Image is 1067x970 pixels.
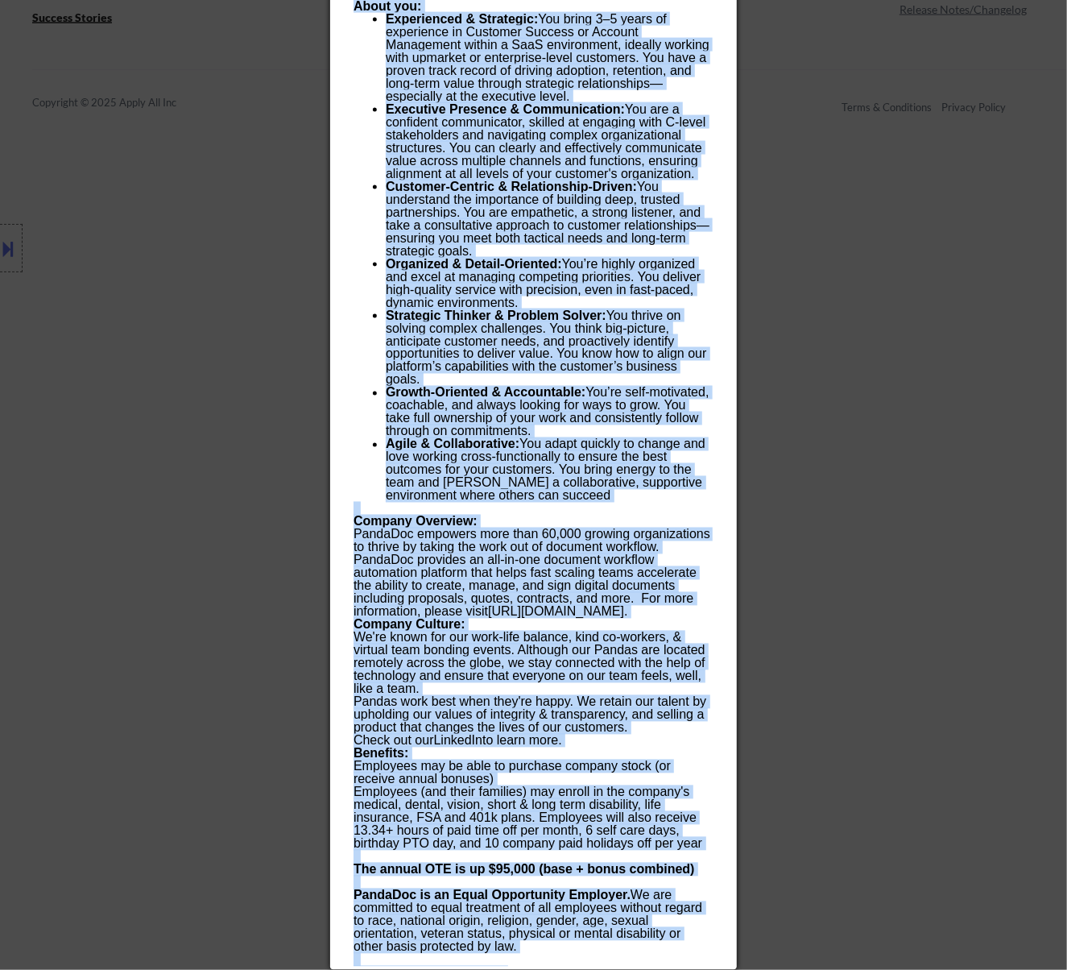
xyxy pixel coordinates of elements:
p: Check out our to learn more. [354,735,713,748]
strong: Strategic Thinker & Problem Solver: [386,309,606,322]
li: You are a confident communicator, skilled at engaging with C-level stakeholders and navigating co... [386,103,713,180]
li: You understand the importance of building deep, trusted partnerships. You are empathetic, a stron... [386,180,713,258]
p: Pandas work best when they're happy. We retain our talent by upholding our values of integrity & ... [354,696,713,735]
strong: Growth-Oriented & Accountable: [386,386,585,400]
strong: Experienced & Strategic: [386,12,538,26]
li: You’re highly organized and excel at managing competing priorities. You deliver high-quality serv... [386,258,713,309]
strong: Customer-Centric & Relationship-Driven: [386,180,637,193]
strong: Agile & Collaborative: [386,437,519,451]
a: [URL][DOMAIN_NAME] [488,605,624,619]
li: You thrive on solving complex challenges. You think big-picture, anticipate customer needs, and p... [386,309,713,387]
strong: Benefits: [354,747,408,761]
strong: The annual OTE is up $95,000 (base + bonus combined) [354,863,695,877]
p: We're known for our work-life balance, kind co-workers, & virtual team bonding events. Although o... [354,632,713,696]
li: You adapt quickly to change and love working cross-functionally to ensure the best outcomes for y... [386,438,713,503]
p: We are committed to equal treatment of all employees without regard to race, national origin, rel... [354,889,713,954]
strong: Organized & Detail-Oriented: [386,257,562,271]
a: LinkedIn [434,734,483,748]
strong: Executive Presence & Communication: [386,102,625,116]
strong: PandaDoc is an Equal Opportunity Employer. [354,889,631,902]
li: You bring 3–5 years of experience in Customer Success or Account Management within a SaaS environ... [386,13,713,103]
strong: Company Overview: [354,515,478,529]
strong: Company Culture: [354,618,465,632]
li: You’re self-motivated, coachable, and always looking for ways to grow. You take full ownership of... [386,387,713,438]
p: Employees may be able to purchase company stock (or receive annual bonuses) Employees (and their ... [354,761,713,851]
p: PandaDoc empowers more than 60,000 growing organizations to thrive by taking the work out of docu... [354,529,713,619]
